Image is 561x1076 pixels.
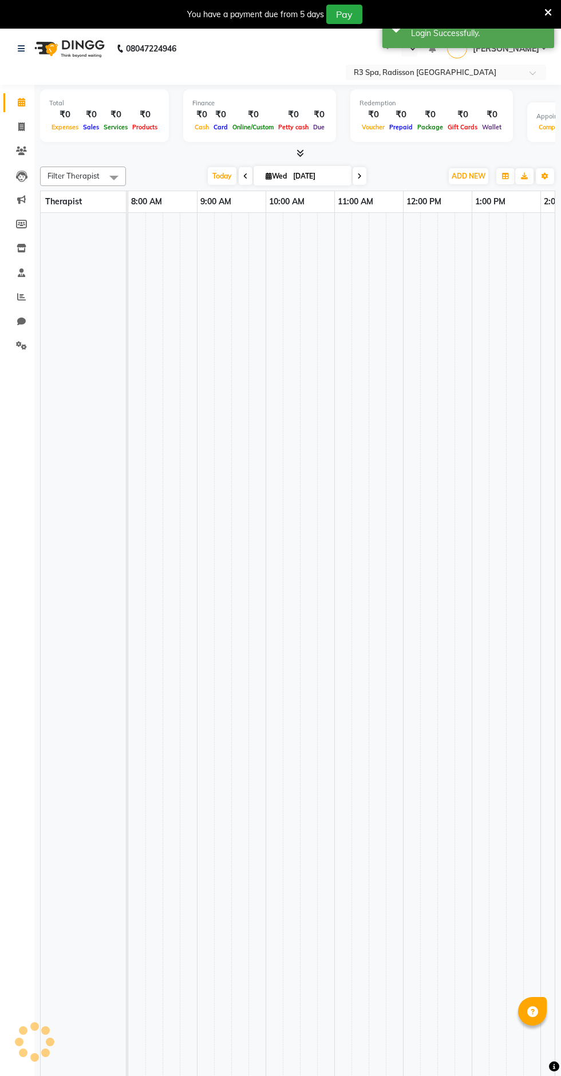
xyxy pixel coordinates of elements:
div: ₹0 [276,108,311,121]
div: ₹0 [387,108,415,121]
span: Filter Therapist [48,171,100,180]
img: logo [29,33,108,65]
div: Redemption [359,98,504,108]
span: ADD NEW [452,172,485,180]
span: Today [208,167,236,185]
div: ₹0 [192,108,211,121]
span: [PERSON_NAME] [473,43,539,55]
div: ₹0 [445,108,480,121]
div: ₹0 [359,108,387,121]
div: Finance [192,98,327,108]
div: ₹0 [130,108,160,121]
span: Cash [192,123,211,131]
div: ₹0 [81,108,101,121]
a: 11:00 AM [335,193,376,210]
div: ₹0 [211,108,230,121]
span: Package [415,123,445,131]
input: 2025-09-03 [290,168,347,185]
a: 12:00 PM [404,193,444,210]
a: 10:00 AM [266,193,307,210]
span: Sales [81,123,101,131]
span: Wed [263,172,290,180]
img: Anubhav [447,38,467,58]
span: Online/Custom [230,123,276,131]
span: Therapist [45,196,82,207]
span: Due [311,123,327,131]
div: ₹0 [101,108,130,121]
b: 08047224946 [126,33,176,65]
div: ₹0 [230,108,276,121]
div: You have a payment due from 5 days [187,9,324,21]
div: ₹0 [480,108,504,121]
span: Prepaid [387,123,415,131]
div: Login Successfully. [411,27,546,39]
span: Expenses [49,123,81,131]
span: Products [130,123,160,131]
a: 8:00 AM [128,193,165,210]
div: ₹0 [415,108,445,121]
span: Gift Cards [445,123,480,131]
a: 9:00 AM [197,193,234,210]
span: Wallet [480,123,504,131]
span: Voucher [359,123,387,131]
span: Card [211,123,230,131]
button: Pay [326,5,362,24]
span: Services [101,123,130,131]
div: ₹0 [49,108,81,121]
span: Petty cash [276,123,311,131]
button: ADD NEW [449,168,488,184]
div: Total [49,98,160,108]
a: 1:00 PM [472,193,508,210]
div: ₹0 [311,108,327,121]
